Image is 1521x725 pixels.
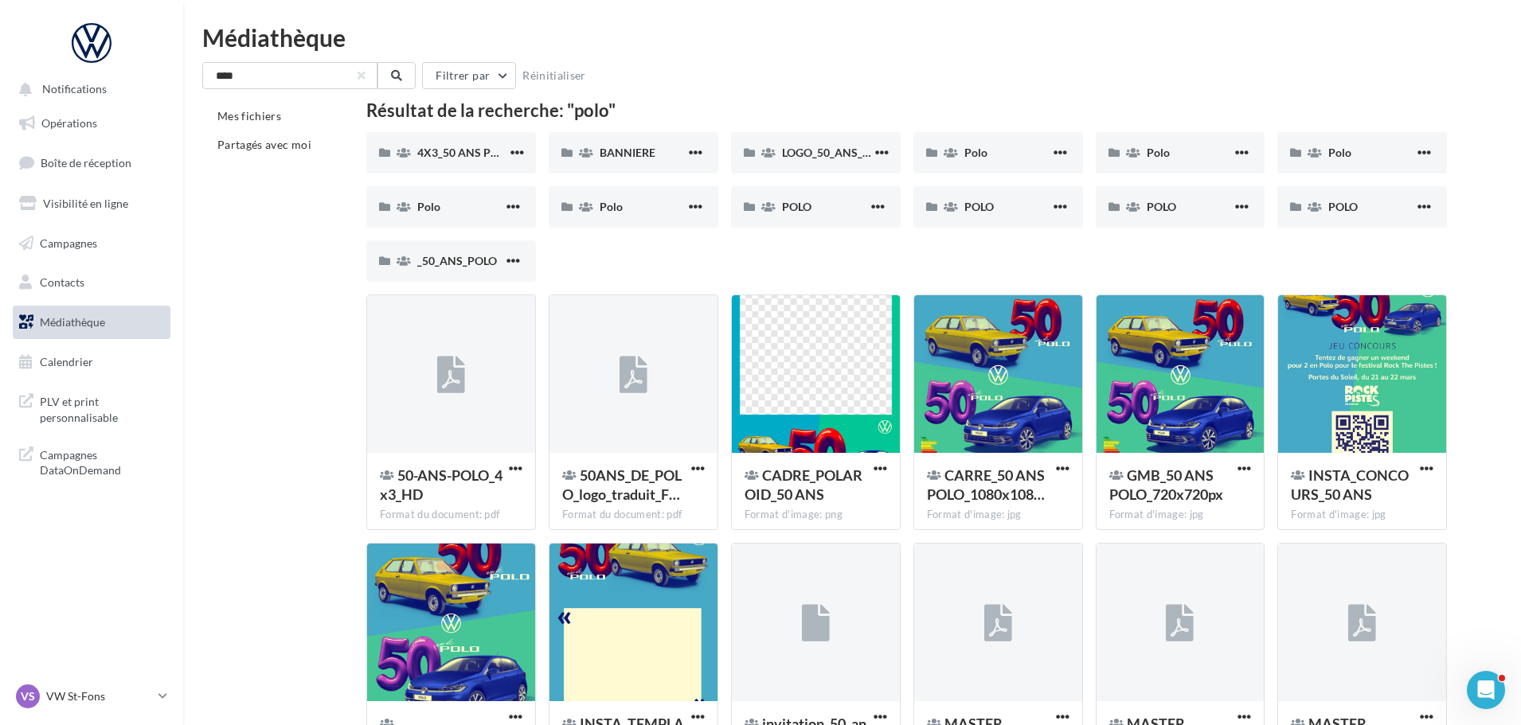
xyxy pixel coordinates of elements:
span: POLO [1328,200,1358,213]
button: Filtrer par [422,62,516,89]
span: Polo [1328,146,1351,159]
div: Format d'image: png [745,508,887,522]
span: Médiathèque [40,315,105,329]
span: LOGO_50_ANS_POLO [782,146,892,159]
span: Campagnes DataOnDemand [40,444,164,478]
span: Visibilité en ligne [43,197,128,210]
span: POLO [782,200,811,213]
iframe: Intercom live chat [1467,671,1505,709]
span: PLV et print personnalisable [40,391,164,425]
span: INSTA_CONCOURS_50 ANS [1291,466,1409,503]
span: Campagnes [40,236,97,249]
span: Contacts [40,275,84,289]
span: Notifications [42,83,107,96]
span: Polo [600,200,623,213]
div: Format du document: pdf [562,508,705,522]
span: POLO [1147,200,1176,213]
a: Opérations [10,107,174,140]
div: Format d'image: jpg [1109,508,1252,522]
span: 50-ANS-POLO_4x3_HD [380,466,502,503]
div: Format d'image: jpg [1291,508,1433,522]
span: Partagés avec moi [217,138,311,151]
a: Médiathèque [10,306,174,339]
a: Campagnes [10,227,174,260]
span: _50_ANS_POLO [417,254,497,267]
a: Calendrier [10,345,174,379]
div: Format d'image: jpg [927,508,1069,522]
span: 50ANS_DE_POLO_logo_traduit_FR_noir [562,466,682,503]
span: Boîte de réception [41,156,131,170]
span: VS [21,688,35,704]
div: Résultat de la recherche: "polo" [366,102,1447,119]
span: 4X3_50 ANS POLO [417,146,513,159]
div: Médiathèque [202,25,1502,49]
a: Contacts [10,266,174,299]
a: PLV et print personnalisable [10,384,174,431]
span: Opérations [41,116,97,130]
span: Mes fichiers [217,109,281,123]
p: VW St-Fons [46,688,152,704]
a: Boîte de réception [10,146,174,180]
span: Polo [964,146,987,159]
span: CADRE_POLAROID_50 ANS [745,466,862,503]
button: Réinitialiser [516,66,592,85]
span: CARRE_50 ANS POLO_1080x1080px [927,466,1045,503]
div: Format du document: pdf [380,508,522,522]
span: Calendrier [40,355,93,368]
span: Polo [1147,146,1170,159]
span: BANNIERE [600,146,655,159]
a: VS VW St-Fons [13,681,170,711]
span: Polo [417,200,440,213]
a: Visibilité en ligne [10,187,174,220]
span: GMB_50 ANS POLO_720x720px [1109,466,1223,503]
a: Campagnes DataOnDemand [10,438,174,485]
span: POLO [964,200,994,213]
